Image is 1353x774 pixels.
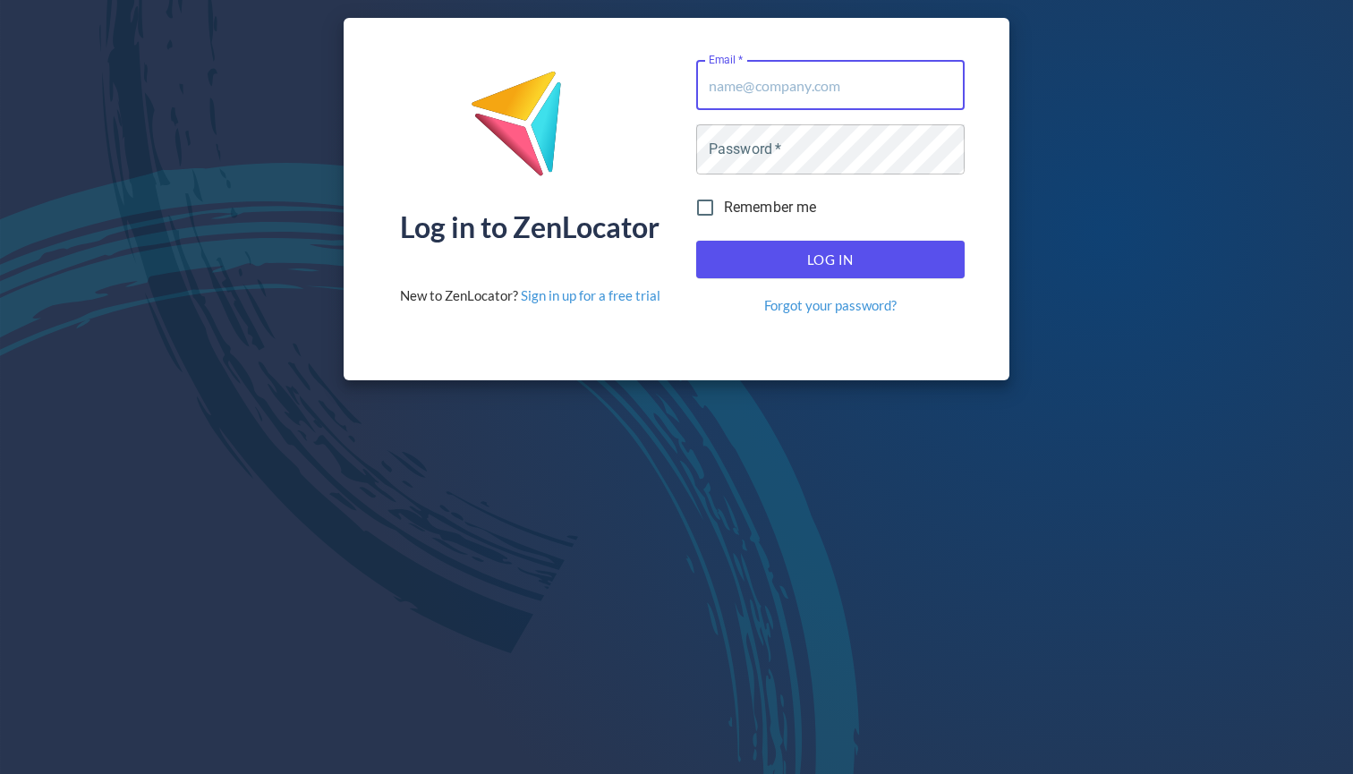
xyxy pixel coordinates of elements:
button: Log In [696,241,965,278]
input: name@company.com [696,60,965,110]
img: ZenLocator [470,70,590,191]
span: Log In [716,248,945,271]
div: Log in to ZenLocator [400,213,659,242]
div: New to ZenLocator? [400,286,660,305]
a: Forgot your password? [764,296,897,315]
span: Remember me [724,197,817,218]
a: Sign in up for a free trial [521,287,660,303]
